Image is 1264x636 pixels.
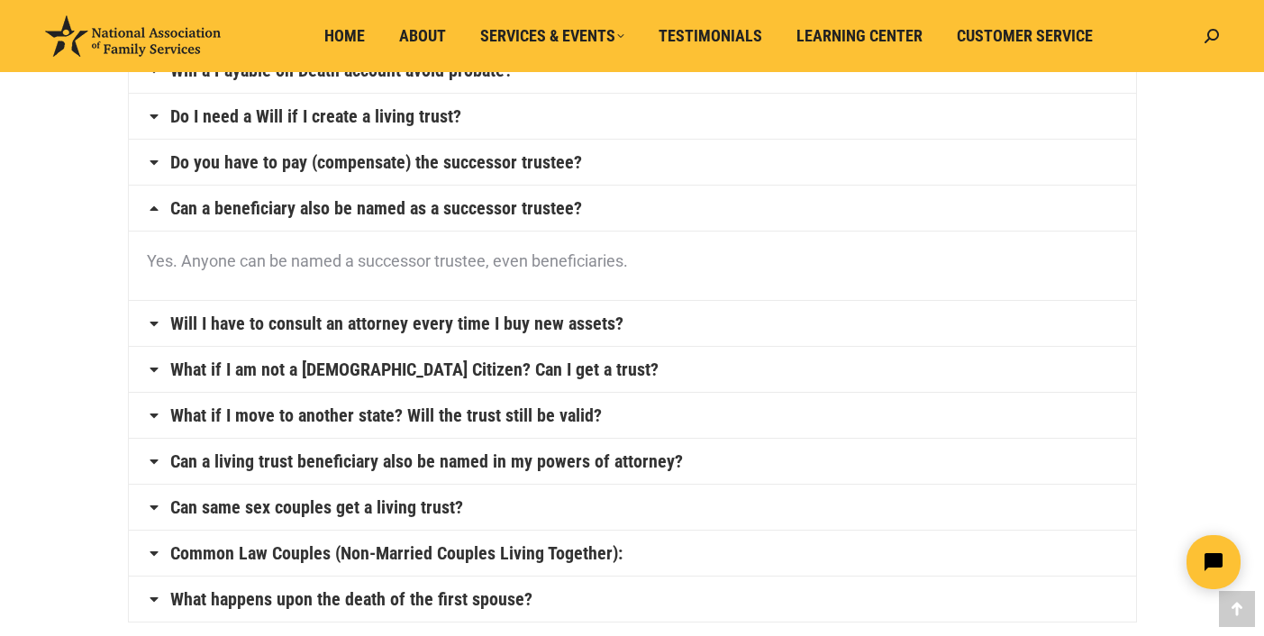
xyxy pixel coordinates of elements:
a: What happens upon the death of the first spouse? [170,590,532,608]
a: Can a beneficiary also be named as a successor trustee? [170,199,582,217]
a: Home [312,19,377,53]
a: Will I have to consult an attorney every time I buy new assets? [170,314,623,332]
span: Customer Service [957,26,1093,46]
a: Can a living trust beneficiary also be named in my powers of attorney? [170,452,683,470]
a: Do you have to pay (compensate) the successor trustee? [170,153,582,171]
span: Home [324,26,365,46]
span: Testimonials [659,26,762,46]
span: Learning Center [796,26,923,46]
a: What if I move to another state? Will the trust still be valid? [170,406,602,424]
a: Will a Payable on Death account avoid probate? [170,61,513,79]
a: Testimonials [646,19,775,53]
a: Learning Center [784,19,935,53]
img: National Association of Family Services [45,15,221,57]
a: What if I am not a [DEMOGRAPHIC_DATA] Citizen? Can I get a trust? [170,360,659,378]
a: About [386,19,459,53]
p: Yes. Anyone can be named a successor trustee, even beneficiaries. [147,245,1118,277]
a: Customer Service [944,19,1105,53]
a: Common Law Couples (Non-Married Couples Living Together): [170,544,623,562]
a: Do I need a Will if I create a living trust? [170,107,461,125]
span: Services & Events [480,26,624,46]
span: About [399,26,446,46]
a: Can same sex couples get a living trust? [170,498,463,516]
iframe: Tidio Chat [946,520,1256,604]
